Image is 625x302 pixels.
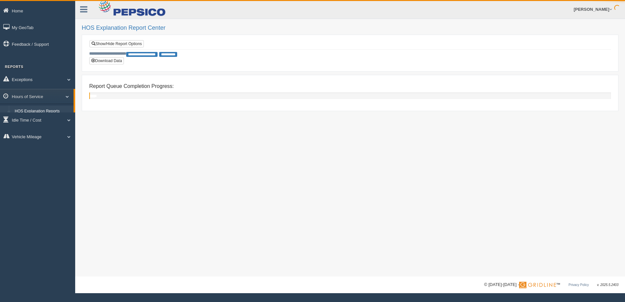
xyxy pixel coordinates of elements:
a: Show/Hide Report Options [90,40,144,47]
h2: HOS Explanation Report Center [82,25,618,31]
h4: Report Queue Completion Progress: [89,83,611,89]
span: v. 2025.5.2403 [597,283,618,287]
button: Download Data [89,57,124,64]
div: © [DATE]-[DATE] - ™ [484,281,618,288]
a: HOS Explanation Reports [12,106,74,117]
img: Gridline [519,282,556,288]
a: Privacy Policy [568,283,589,287]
